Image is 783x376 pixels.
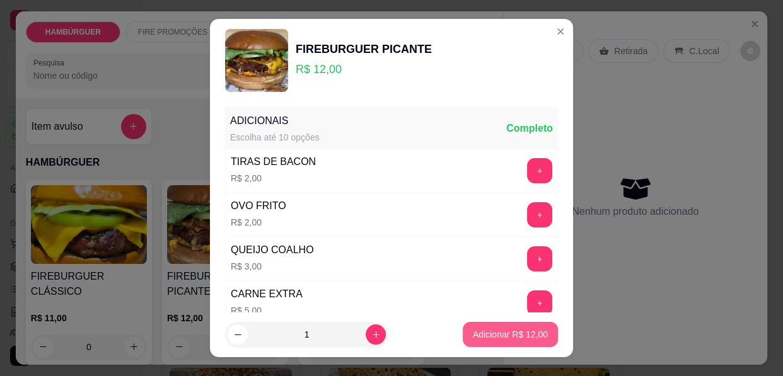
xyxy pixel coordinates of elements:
[527,202,552,227] button: add
[231,172,316,185] p: R$ 2,00
[366,324,386,345] button: increase-product-quantity
[231,154,316,169] div: TIRAS DE BACON
[231,304,303,317] p: R$ 5,00
[231,198,286,214] div: OVO FRITO
[225,29,288,92] img: product-image
[527,290,552,316] button: add
[230,131,320,144] div: Escolha até 10 opções
[231,242,314,258] div: QUEIJO COALHO
[506,121,553,136] div: Completo
[296,40,432,58] div: FIREBURGUER PICANTE
[230,113,320,128] div: ADICIONAIS
[473,328,548,341] p: Adicionar R$ 12,00
[231,287,303,302] div: CARNE EXTRA
[296,60,432,78] p: R$ 12,00
[527,246,552,271] button: add
[228,324,248,345] button: decrease-product-quantity
[231,216,286,229] p: R$ 2,00
[231,260,314,273] p: R$ 3,00
[527,158,552,183] button: add
[463,322,558,347] button: Adicionar R$ 12,00
[550,21,571,42] button: Close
